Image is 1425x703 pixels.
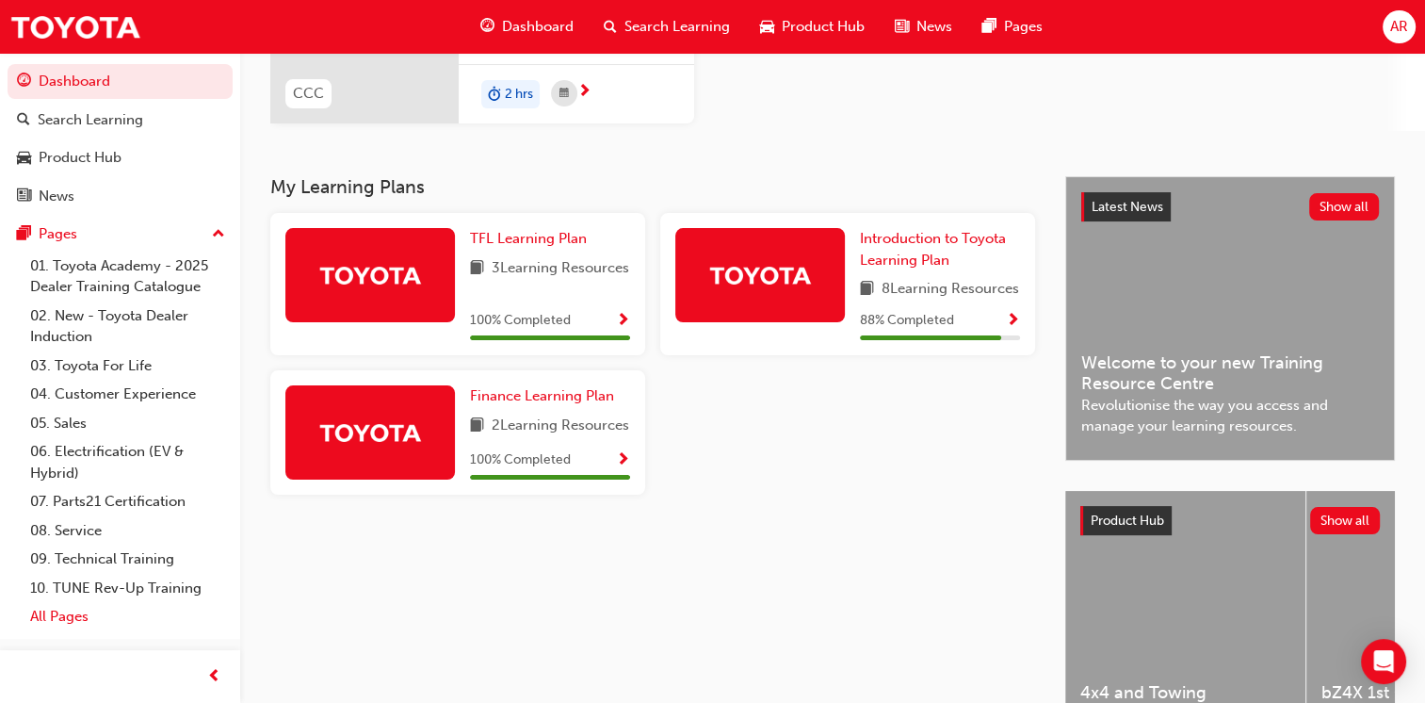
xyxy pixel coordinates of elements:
[1080,506,1380,536] a: Product HubShow all
[470,387,614,404] span: Finance Learning Plan
[1006,309,1020,333] button: Show Progress
[616,452,630,469] span: Show Progress
[9,6,141,48] img: Trak
[318,416,422,449] img: Trak
[293,83,324,105] span: CCC
[470,310,571,332] span: 100 % Completed
[1081,352,1379,395] span: Welcome to your new Training Resource Centre
[1390,16,1408,38] span: AR
[17,112,30,129] span: search-icon
[1309,193,1380,221] button: Show all
[1361,639,1406,684] div: Open Intercom Messenger
[616,313,630,330] span: Show Progress
[505,84,533,106] span: 2 hrs
[8,217,233,252] button: Pages
[860,228,1020,270] a: Introduction to Toyota Learning Plan
[559,82,569,106] span: calendar-icon
[492,415,629,438] span: 2 Learning Resources
[470,450,571,471] span: 100 % Completed
[8,140,233,175] a: Product Hub
[1081,395,1379,437] span: Revolutionise the way you access and manage your learning resources.
[23,516,233,546] a: 08. Service
[8,64,233,99] a: Dashboard
[880,8,967,46] a: news-iconNews
[967,8,1058,46] a: pages-iconPages
[488,82,501,106] span: duration-icon
[708,258,812,291] img: Trak
[624,16,730,38] span: Search Learning
[982,15,996,39] span: pages-icon
[604,15,617,39] span: search-icon
[23,302,233,351] a: 02. New - Toyota Dealer Induction
[860,310,954,332] span: 88 % Completed
[616,449,630,472] button: Show Progress
[782,16,865,38] span: Product Hub
[23,351,233,381] a: 03. Toyota For Life
[1006,313,1020,330] span: Show Progress
[23,487,233,516] a: 07. Parts21 Certification
[23,545,233,574] a: 09. Technical Training
[860,278,874,302] span: book-icon
[23,602,233,631] a: All Pages
[480,15,494,39] span: guage-icon
[8,60,233,217] button: DashboardSearch LearningProduct HubNews
[1091,513,1164,529] span: Product Hub
[23,380,233,409] a: 04. Customer Experience
[38,109,143,131] div: Search Learning
[760,15,774,39] span: car-icon
[17,226,31,243] span: pages-icon
[745,8,880,46] a: car-iconProduct Hub
[492,257,629,281] span: 3 Learning Resources
[616,309,630,333] button: Show Progress
[8,103,233,138] a: Search Learning
[470,228,594,250] a: TFL Learning Plan
[470,415,484,438] span: book-icon
[1065,176,1395,461] a: Latest NewsShow allWelcome to your new Training Resource CentreRevolutionise the way you access a...
[39,147,121,169] div: Product Hub
[23,252,233,302] a: 01. Toyota Academy - 2025 Dealer Training Catalogue
[212,222,225,247] span: up-icon
[470,385,622,407] a: Finance Learning Plan
[589,8,745,46] a: search-iconSearch Learning
[860,230,1006,269] span: Introduction to Toyota Learning Plan
[1081,192,1379,222] a: Latest NewsShow all
[39,186,74,207] div: News
[39,223,77,245] div: Pages
[465,8,589,46] a: guage-iconDashboard
[8,179,233,214] a: News
[270,176,1035,198] h3: My Learning Plans
[1004,16,1043,38] span: Pages
[882,278,1019,302] span: 8 Learning Resources
[207,665,221,689] span: prev-icon
[23,574,233,603] a: 10. TUNE Rev-Up Training
[23,437,233,487] a: 06. Electrification (EV & Hybrid)
[17,188,31,205] span: news-icon
[502,16,574,38] span: Dashboard
[895,15,909,39] span: news-icon
[1310,507,1381,534] button: Show all
[916,16,952,38] span: News
[1383,10,1416,43] button: AR
[577,84,591,101] span: next-icon
[17,74,31,90] span: guage-icon
[470,230,587,247] span: TFL Learning Plan
[318,258,422,291] img: Trak
[23,409,233,438] a: 05. Sales
[470,257,484,281] span: book-icon
[1092,199,1163,215] span: Latest News
[17,150,31,167] span: car-icon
